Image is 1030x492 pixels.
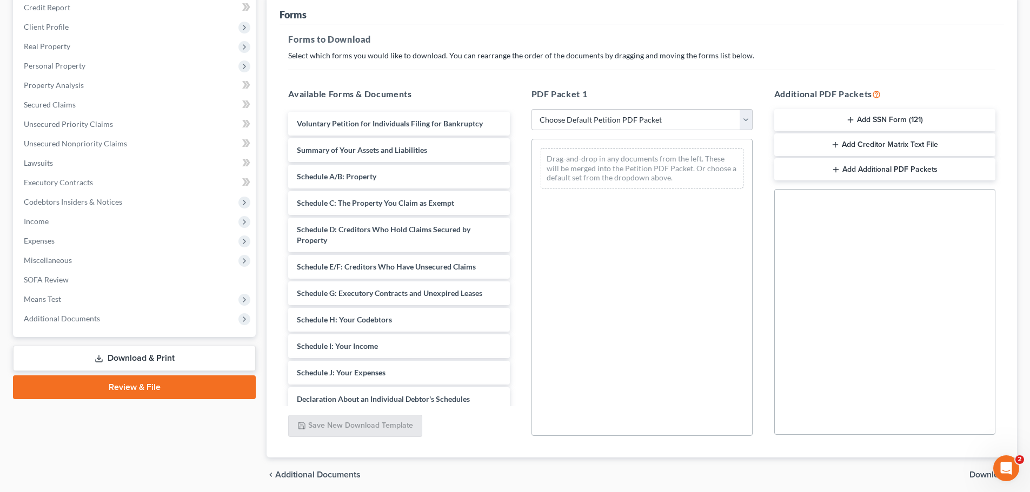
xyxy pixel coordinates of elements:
a: Property Analysis [15,76,256,95]
a: chevron_left Additional Documents [267,470,361,479]
a: Secured Claims [15,95,256,114]
a: Lawsuits [15,153,256,173]
div: Drag-and-drop in any documents from the left. These will be merged into the Petition PDF Packet. ... [541,148,743,188]
button: Add Additional PDF Packets [774,158,995,181]
button: Save New Download Template [288,415,422,437]
h5: Available Forms & Documents [288,87,509,100]
span: SOFA Review [24,275,69,284]
span: 2 [1015,455,1024,464]
i: chevron_left [267,470,275,479]
span: Executory Contracts [24,178,93,187]
span: Real Property [24,42,70,51]
span: Voluntary Petition for Individuals Filing for Bankruptcy [297,119,483,128]
h5: Additional PDF Packets [774,87,995,100]
span: Miscellaneous [24,255,72,265]
p: Select which forms you would like to download. You can rearrange the order of the documents by dr... [288,50,995,61]
span: Schedule E/F: Creditors Who Have Unsecured Claims [297,262,476,271]
span: Additional Documents [275,470,361,479]
a: Review & File [13,375,256,399]
span: Schedule A/B: Property [297,172,376,181]
span: Declaration About an Individual Debtor's Schedules [297,394,470,403]
h5: PDF Packet 1 [531,87,753,100]
span: Client Profile [24,22,69,31]
span: Property Analysis [24,80,84,90]
span: Credit Report [24,3,70,12]
span: Schedule G: Executory Contracts and Unexpired Leases [297,288,482,298]
a: Download & Print [13,346,256,371]
div: Forms [280,8,307,21]
button: Download chevron_right [969,470,1017,479]
h5: Forms to Download [288,33,995,46]
span: Unsecured Priority Claims [24,119,113,129]
span: Means Test [24,294,61,304]
span: Lawsuits [24,158,53,167]
span: Schedule J: Your Expenses [297,368,386,377]
a: Unsecured Priority Claims [15,114,256,134]
span: Schedule H: Your Codebtors [297,315,392,324]
span: Personal Property [24,61,85,70]
a: Executory Contracts [15,173,256,192]
span: Summary of Your Assets and Liabilities [297,145,427,154]
span: Codebtors Insiders & Notices [24,197,122,206]
span: Secured Claims [24,100,76,109]
span: Schedule C: The Property You Claim as Exempt [297,198,454,207]
span: Unsecured Nonpriority Claims [24,139,127,148]
a: SOFA Review [15,270,256,289]
span: Additional Documents [24,314,100,323]
button: Add SSN Form (121) [774,109,995,132]
button: Add Creditor Matrix Text File [774,133,995,156]
iframe: Intercom live chat [993,455,1019,481]
a: Unsecured Nonpriority Claims [15,134,256,153]
span: Schedule D: Creditors Who Hold Claims Secured by Property [297,225,470,245]
span: Income [24,217,49,226]
span: Expenses [24,236,55,245]
span: Schedule I: Your Income [297,341,378,351]
span: Download [969,470,1008,479]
